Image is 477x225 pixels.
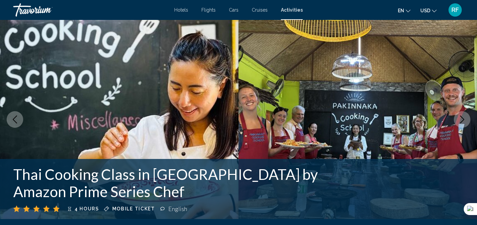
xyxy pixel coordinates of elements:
button: Previous image [7,111,23,128]
button: Next image [454,111,470,128]
span: Mobile ticket [112,206,155,211]
span: USD [420,8,430,13]
div: English [168,205,189,212]
button: Change currency [420,6,437,15]
span: 4 hours [75,206,99,211]
a: Activities [281,7,303,13]
a: Cruises [252,7,268,13]
a: Hotels [174,7,188,13]
a: Cars [229,7,238,13]
button: Change language [398,6,410,15]
span: en [398,8,404,13]
button: User Menu [447,3,464,17]
span: RF [451,7,459,13]
iframe: Button to launch messaging window [450,198,472,220]
a: Travorium [13,3,168,17]
h1: Thai Cooking Class in [GEOGRAPHIC_DATA] by Amazon Prime Series Chef [13,166,358,200]
a: Flights [201,7,216,13]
